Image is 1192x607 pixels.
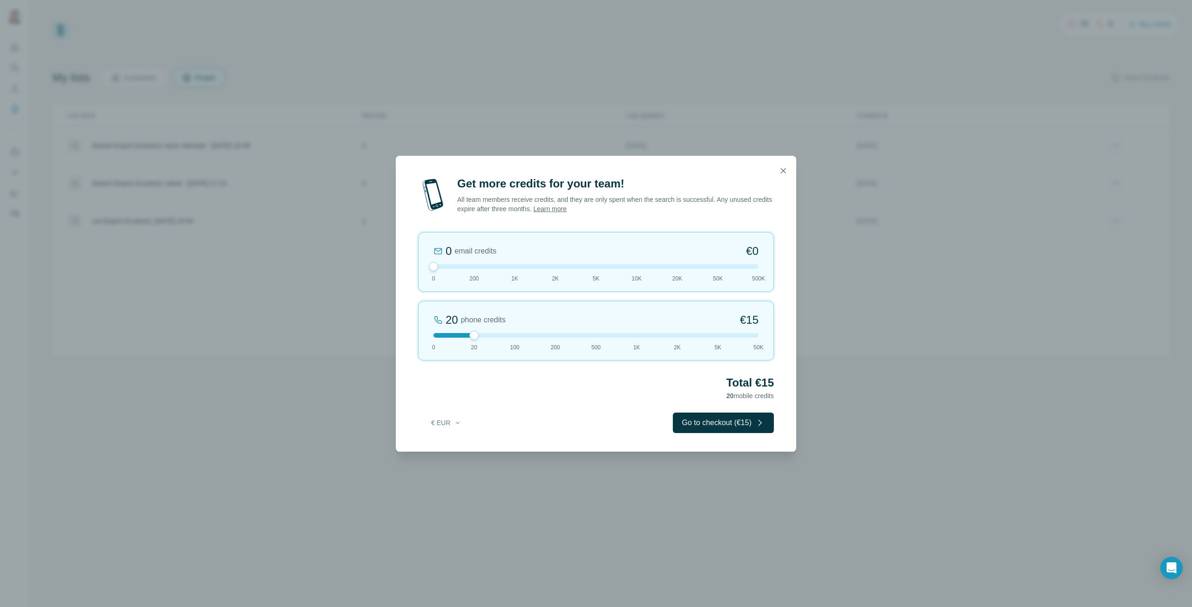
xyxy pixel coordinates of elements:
span: 0 [432,274,435,283]
span: 500 [591,343,601,352]
span: 500K [752,274,765,283]
span: 10K [632,274,642,283]
div: Open Intercom Messenger [1160,557,1183,579]
button: € EUR [425,414,468,431]
span: 1K [511,274,518,283]
span: 5K [714,343,721,352]
span: mobile credits [726,392,774,400]
div: 0 [446,244,452,259]
span: email credits [454,246,496,257]
span: €0 [746,244,759,259]
span: 20 [471,343,477,352]
span: 0 [432,343,435,352]
span: 20K [672,274,682,283]
span: 20 [726,392,734,400]
span: 1K [633,343,640,352]
img: mobile-phone [418,176,448,213]
span: 2K [552,274,559,283]
p: All team members receive credits, and they are only spent when the search is successful. Any unus... [457,195,774,213]
span: 50K [713,274,723,283]
span: 2K [674,343,681,352]
span: 100 [510,343,519,352]
span: phone credits [461,314,506,326]
span: 200 [469,274,479,283]
span: 50K [753,343,763,352]
a: Learn more [533,205,567,213]
div: 20 [446,313,458,327]
span: 200 [551,343,560,352]
span: 5K [593,274,600,283]
span: €15 [740,313,759,327]
button: Go to checkout (€15) [673,413,774,433]
h2: Total €15 [418,375,774,390]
